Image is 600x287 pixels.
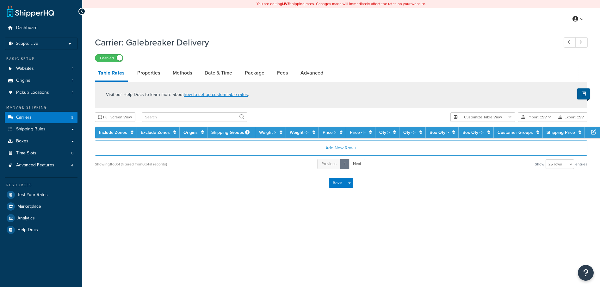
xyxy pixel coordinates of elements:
a: Table Rates [95,65,128,82]
a: Advanced [297,65,326,81]
span: Boxes [16,139,28,144]
a: Qty > [379,129,390,136]
a: Marketplace [5,201,77,212]
span: Websites [16,66,34,71]
label: Enabled [95,54,123,62]
p: Visit our Help Docs to learn more about . [106,91,249,98]
a: Dashboard [5,22,77,34]
a: Weight <= [290,129,309,136]
a: Exclude Zones [141,129,170,136]
a: Next Record [575,37,588,48]
a: Date & Time [201,65,235,81]
a: Price > [323,129,336,136]
span: Help Docs [17,227,38,233]
a: Box Qty > [430,129,449,136]
a: Customer Groups [498,129,533,136]
a: Shipping Rules [5,123,77,135]
a: 1 [340,159,349,169]
a: Include Zones [99,129,127,136]
li: Carriers [5,112,77,123]
a: how to set up custom table rates [184,91,248,98]
a: Package [242,65,268,81]
span: 1 [72,66,73,71]
a: Qty <= [403,129,416,136]
span: Previous [321,161,337,167]
span: 1 [72,90,73,95]
a: Test Your Rates [5,189,77,200]
span: Marketplace [17,204,41,209]
span: Show [535,160,544,169]
span: 8 [71,115,73,120]
button: Full Screen View [95,112,135,122]
a: Carriers8 [5,112,77,123]
input: Search [142,112,247,122]
span: entries [575,160,587,169]
a: Boxes [5,135,77,147]
span: Shipping Rules [16,127,46,132]
div: Manage Shipping [5,105,77,110]
a: Time Slots0 [5,147,77,159]
a: Price <= [350,129,366,136]
a: Websites1 [5,63,77,75]
button: Export CSV [555,112,587,122]
a: Next [349,159,365,169]
button: Add New Row + [95,141,587,156]
a: Previous Record [564,37,576,48]
a: Weight > [259,129,276,136]
span: Time Slots [16,151,36,156]
li: Pickup Locations [5,87,77,99]
a: Help Docs [5,224,77,236]
button: Import CSV [518,112,555,122]
span: Pickup Locations [16,90,49,95]
span: Carriers [16,115,32,120]
span: 1 [72,78,73,83]
b: LIVE [282,1,290,7]
span: Next [353,161,361,167]
li: Time Slots [5,147,77,159]
span: 4 [71,163,73,168]
button: Show Help Docs [577,88,590,99]
a: Properties [134,65,163,81]
li: Advanced Features [5,159,77,171]
span: Scope: Live [16,41,38,46]
a: Previous [317,159,341,169]
li: Websites [5,63,77,75]
li: Origins [5,75,77,87]
span: 0 [71,151,73,156]
div: Resources [5,182,77,188]
a: Methods [170,65,195,81]
button: Open Resource Center [578,265,594,281]
a: Pickup Locations1 [5,87,77,99]
th: Shipping Groups [207,127,255,138]
span: Advanced Features [16,163,54,168]
span: Origins [16,78,30,83]
a: Fees [274,65,291,81]
h1: Carrier: Galebreaker Delivery [95,36,552,49]
a: Advanced Features4 [5,159,77,171]
span: Test Your Rates [17,192,48,198]
a: Origins [183,129,198,136]
button: Save [329,178,346,188]
div: Basic Setup [5,56,77,62]
a: Analytics [5,212,77,224]
button: Customize Table View [450,112,515,122]
a: Origins1 [5,75,77,87]
a: Box Qty <= [462,129,484,136]
span: Analytics [17,216,35,221]
div: Showing 1 to 0 of (filtered from 0 total records) [95,160,167,169]
span: Dashboard [16,25,38,31]
a: Shipping Price [547,129,575,136]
